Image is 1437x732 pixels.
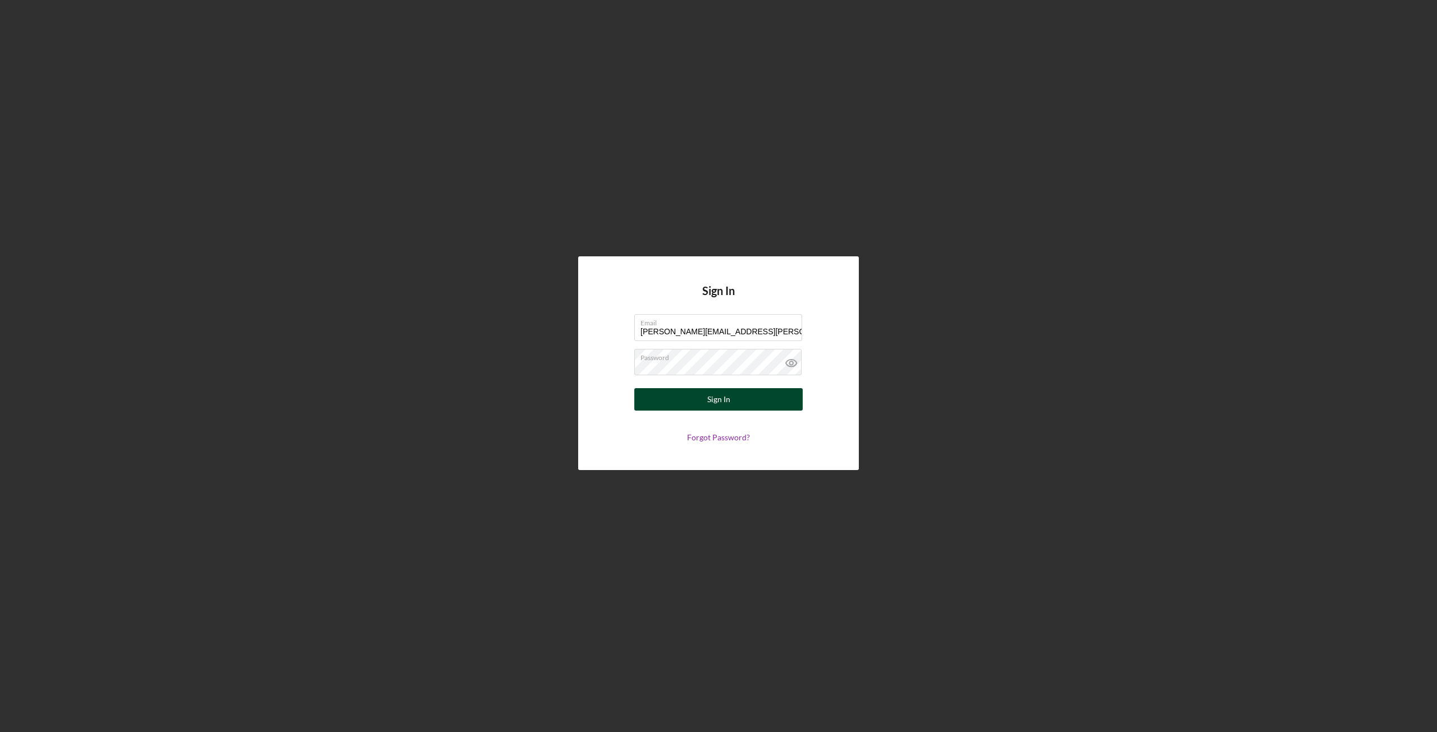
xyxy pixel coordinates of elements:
label: Password [640,349,802,362]
h4: Sign In [702,284,735,314]
button: Sign In [634,388,803,411]
div: Sign In [707,388,730,411]
label: Email [640,315,802,327]
a: Forgot Password? [687,432,750,442]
